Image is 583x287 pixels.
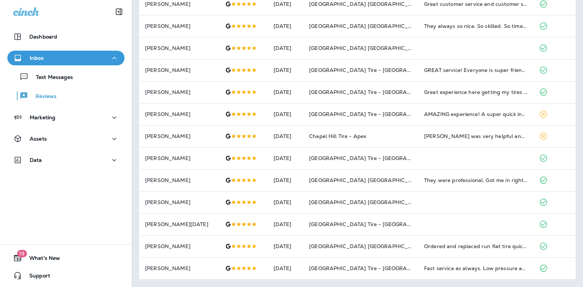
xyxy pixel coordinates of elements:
[30,157,42,163] p: Data
[309,199,424,206] span: [GEOGRAPHIC_DATA] [GEOGRAPHIC_DATA]
[309,23,424,29] span: [GEOGRAPHIC_DATA] [GEOGRAPHIC_DATA]
[424,177,527,184] div: They were professional. Got me in right when my appointment started. Did a great job
[145,89,213,95] p: [PERSON_NAME]
[7,153,125,167] button: Data
[424,110,527,118] div: AMAZING experience! A super quick inspection at the time promised & they provided me with some yu...
[268,213,304,235] td: [DATE]
[268,257,304,279] td: [DATE]
[309,45,470,51] span: [GEOGRAPHIC_DATA] [GEOGRAPHIC_DATA][PERSON_NAME]
[7,69,125,84] button: Text Messages
[424,243,527,250] div: Ordered and replaced run flat tire quickly at much lower cost than dealer.
[145,243,213,249] p: [PERSON_NAME]
[7,29,125,44] button: Dashboard
[7,268,125,283] button: Support
[29,34,57,40] p: Dashboard
[28,93,56,100] p: Reviews
[145,133,213,139] p: [PERSON_NAME]
[29,74,73,81] p: Text Messages
[22,273,50,281] span: Support
[145,23,213,29] p: [PERSON_NAME]
[268,147,304,169] td: [DATE]
[109,4,129,19] button: Collapse Sidebar
[309,177,470,184] span: [GEOGRAPHIC_DATA] [GEOGRAPHIC_DATA][PERSON_NAME]
[309,155,439,161] span: [GEOGRAPHIC_DATA] Tire - [GEOGRAPHIC_DATA]
[268,81,304,103] td: [DATE]
[309,111,441,117] span: [GEOGRAPHIC_DATA] Tire - [GEOGRAPHIC_DATA].
[30,115,55,120] p: Marketing
[7,251,125,265] button: 19What's New
[145,177,213,183] p: [PERSON_NAME]
[309,133,366,139] span: Chapel Hill Tire - Apex
[424,22,527,30] div: They always so nice. So skilled. So timely. And the complimentary shuttle is so helpful and conve...
[7,131,125,146] button: Assets
[424,0,527,8] div: Great customer service and customer satisfaction. The staff is amazing and offer a welcoming expe...
[309,89,441,95] span: [GEOGRAPHIC_DATA] Tire - [GEOGRAPHIC_DATA].
[17,250,27,257] span: 19
[268,15,304,37] td: [DATE]
[7,110,125,125] button: Marketing
[424,66,527,74] div: GREAT service! Everyone is super friendly and Chris is very helpful and always gets me in quickly...
[145,155,213,161] p: [PERSON_NAME]
[30,136,47,142] p: Assets
[424,88,527,96] div: Great experience here getting my tires changed and my truck inspected. Chris was very helpful and...
[424,265,527,272] div: Fast service as always. Low pressure advice and friendly staff.
[7,88,125,103] button: Reviews
[268,59,304,81] td: [DATE]
[145,67,213,73] p: [PERSON_NAME]
[268,37,304,59] td: [DATE]
[145,111,213,117] p: [PERSON_NAME]
[309,221,439,228] span: [GEOGRAPHIC_DATA] Tire - [GEOGRAPHIC_DATA]
[22,255,60,264] span: What's New
[30,55,44,61] p: Inbox
[268,125,304,147] td: [DATE]
[145,265,213,271] p: [PERSON_NAME]
[145,221,213,227] p: [PERSON_NAME][DATE]
[268,235,304,257] td: [DATE]
[309,243,424,250] span: [GEOGRAPHIC_DATA] [GEOGRAPHIC_DATA]
[268,103,304,125] td: [DATE]
[268,191,304,213] td: [DATE]
[268,169,304,191] td: [DATE]
[145,1,213,7] p: [PERSON_NAME]
[7,51,125,65] button: Inbox
[145,199,213,205] p: [PERSON_NAME]
[309,67,441,73] span: [GEOGRAPHIC_DATA] Tire - [GEOGRAPHIC_DATA].
[309,1,424,7] span: [GEOGRAPHIC_DATA] [GEOGRAPHIC_DATA]
[145,45,213,51] p: [PERSON_NAME]
[424,132,527,140] div: Joe was very helpful and professional. Very pleased with the work preformed. Love the fact that t...
[309,265,439,272] span: [GEOGRAPHIC_DATA] Tire - [GEOGRAPHIC_DATA]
